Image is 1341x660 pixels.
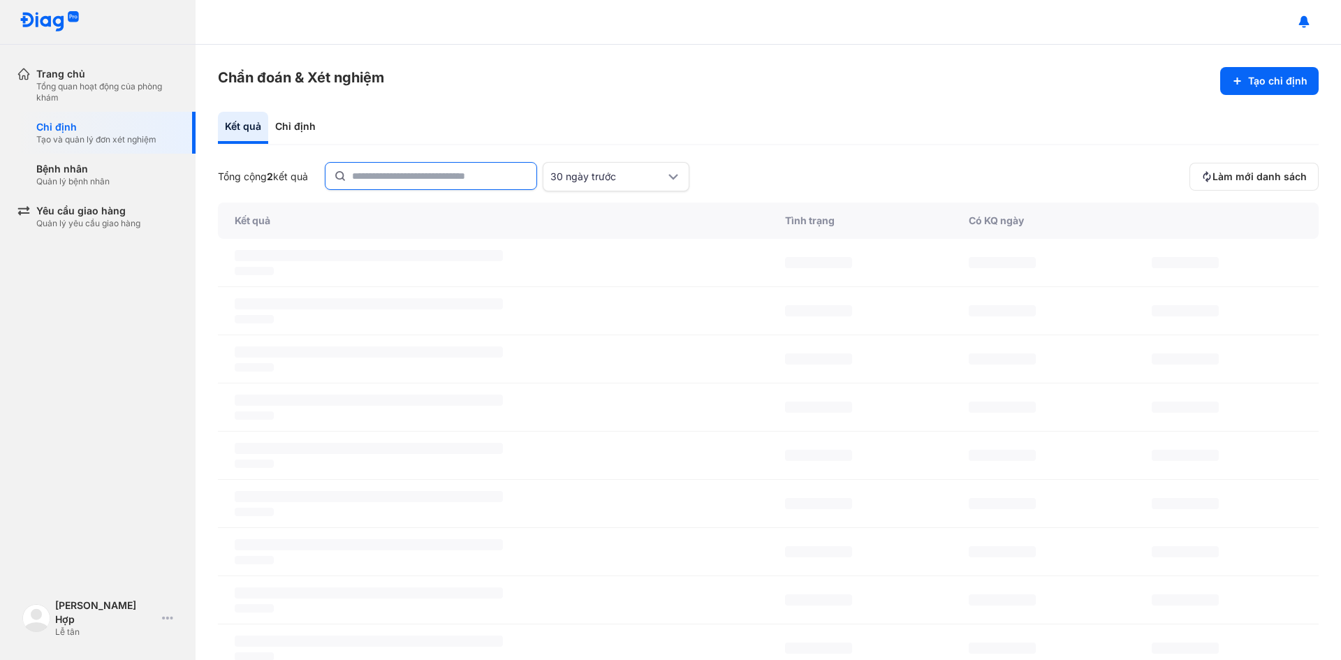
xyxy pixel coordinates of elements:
div: Chỉ định [268,112,323,144]
span: ‌ [969,257,1036,268]
span: ‌ [235,508,274,516]
span: ‌ [785,450,852,461]
span: ‌ [235,491,503,502]
span: ‌ [1152,594,1219,606]
div: Kết quả [218,112,268,144]
span: Làm mới danh sách [1212,170,1307,184]
span: ‌ [785,305,852,316]
span: ‌ [969,353,1036,365]
div: Có KQ ngày [952,203,1136,239]
span: ‌ [235,556,274,564]
span: ‌ [785,498,852,509]
span: ‌ [1152,643,1219,654]
span: ‌ [235,250,503,261]
span: ‌ [969,594,1036,606]
h3: Chẩn đoán & Xét nghiệm [218,68,384,87]
span: ‌ [785,402,852,413]
span: ‌ [235,395,503,406]
div: Chỉ định [36,120,156,134]
div: Tình trạng [768,203,952,239]
span: ‌ [235,346,503,358]
div: [PERSON_NAME] Hợp [55,599,156,626]
span: ‌ [1152,353,1219,365]
span: ‌ [969,498,1036,509]
span: ‌ [235,298,503,309]
span: ‌ [785,353,852,365]
span: ‌ [969,305,1036,316]
div: Tổng quan hoạt động của phòng khám [36,81,179,103]
div: Yêu cầu giao hàng [36,204,140,218]
span: ‌ [969,546,1036,557]
span: ‌ [235,636,503,647]
div: Kết quả [218,203,768,239]
span: ‌ [1152,450,1219,461]
span: ‌ [235,587,503,599]
span: ‌ [785,594,852,606]
span: ‌ [1152,546,1219,557]
span: ‌ [235,539,503,550]
span: ‌ [235,411,274,420]
button: Làm mới danh sách [1189,163,1319,191]
img: logo [22,604,50,632]
span: ‌ [1152,498,1219,509]
div: Tạo và quản lý đơn xét nghiệm [36,134,156,145]
span: ‌ [969,402,1036,413]
div: Quản lý yêu cầu giao hàng [36,218,140,229]
span: 2 [267,170,273,182]
div: 30 ngày trước [550,170,665,184]
span: ‌ [969,643,1036,654]
span: ‌ [969,450,1036,461]
span: ‌ [235,460,274,468]
span: ‌ [1152,257,1219,268]
div: Bệnh nhân [36,162,110,176]
span: ‌ [785,643,852,654]
span: ‌ [1152,305,1219,316]
span: ‌ [235,315,274,323]
div: Trang chủ [36,67,179,81]
span: ‌ [785,546,852,557]
span: ‌ [235,604,274,613]
div: Tổng cộng kết quả [218,170,308,184]
img: logo [20,11,80,33]
span: ‌ [235,363,274,372]
span: ‌ [235,267,274,275]
div: Quản lý bệnh nhân [36,176,110,187]
span: ‌ [785,257,852,268]
div: Lễ tân [55,626,156,638]
button: Tạo chỉ định [1220,67,1319,95]
span: ‌ [235,443,503,454]
span: ‌ [1152,402,1219,413]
